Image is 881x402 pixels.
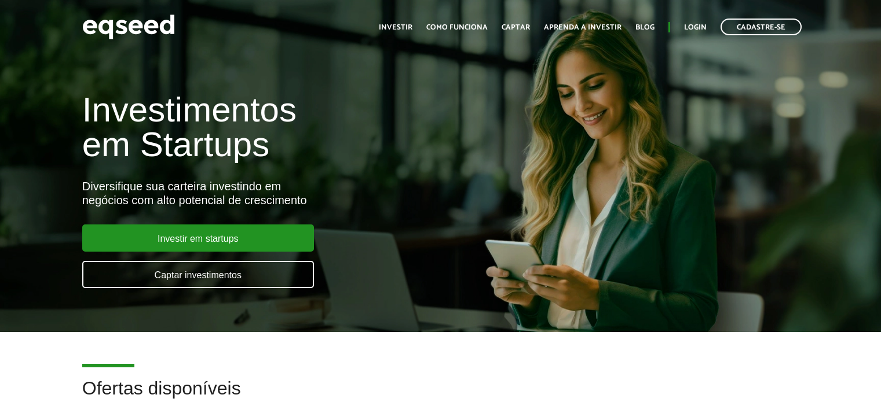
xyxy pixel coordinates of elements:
[379,24,412,31] a: Investir
[426,24,488,31] a: Como funciona
[635,24,655,31] a: Blog
[82,12,175,42] img: EqSeed
[82,179,506,207] div: Diversifique sua carteira investindo em negócios com alto potencial de crescimento
[502,24,530,31] a: Captar
[544,24,622,31] a: Aprenda a investir
[82,261,314,288] a: Captar investimentos
[82,224,314,252] a: Investir em startups
[684,24,707,31] a: Login
[82,93,506,162] h1: Investimentos em Startups
[721,19,802,35] a: Cadastre-se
